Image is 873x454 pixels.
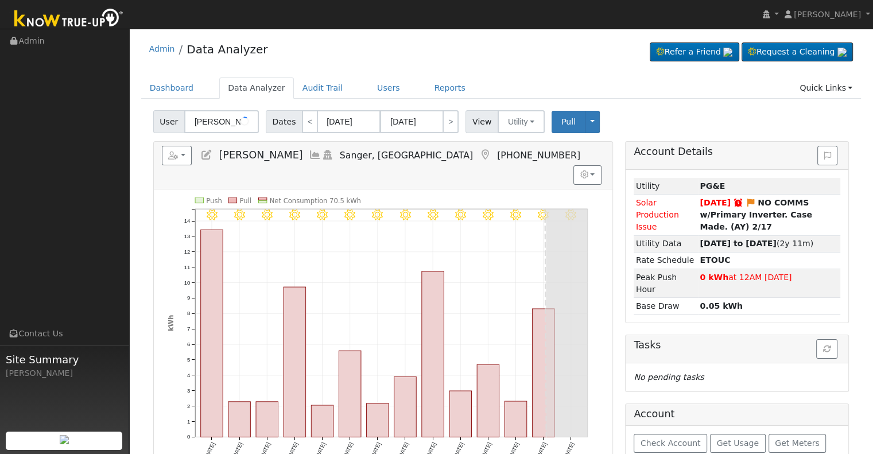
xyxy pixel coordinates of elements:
span: (2y 11m) [700,239,813,248]
td: Rate Schedule [634,252,698,269]
button: Utility [498,110,545,133]
span: Check Account [641,439,701,448]
span: Get Meters [775,439,820,448]
a: Reports [426,77,474,99]
a: Login As (last 08/01/2025 4:45:56 PM) [321,149,334,161]
strong: D [700,255,730,265]
button: Get Usage [710,434,766,453]
span: Pull [561,117,576,126]
a: Edit User (13452) [200,149,213,161]
span: Get Usage [717,439,759,448]
a: Admin [149,44,175,53]
h5: Tasks [634,339,840,351]
a: Data Analyzer [187,42,267,56]
span: [PERSON_NAME] [219,149,302,161]
a: < [302,110,318,133]
span: [DATE] [700,198,731,207]
strong: [DATE] to [DATE] [700,239,776,248]
a: > [443,110,459,133]
td: Base Draw [634,298,698,315]
span: Solar Production Issue [636,198,679,231]
td: Peak Push Hour [634,269,698,297]
a: Data Analyzer [219,77,294,99]
td: Utility [634,178,698,195]
button: Get Meters [769,434,827,453]
button: Check Account [634,434,707,453]
a: Map [479,149,491,161]
input: Select a User [184,110,259,133]
a: Users [368,77,409,99]
a: Refer a Friend [650,42,739,62]
td: Utility Data [634,235,698,252]
h5: Account [634,408,674,420]
span: Sanger, [GEOGRAPHIC_DATA] [340,150,474,161]
td: at 12AM [DATE] [698,269,840,297]
a: Multi-Series Graph [309,149,321,161]
button: Pull [552,111,585,133]
h5: Account Details [634,146,840,158]
span: [PHONE_NUMBER] [497,150,580,161]
button: Refresh [816,339,837,359]
strong: ID: 13185001, authorized: 10/20/23 [700,181,725,191]
a: Request a Cleaning [742,42,853,62]
img: Know True-Up [9,6,129,32]
span: View [465,110,498,133]
img: retrieve [837,48,847,57]
i: Edit Issue [746,199,756,207]
strong: NO COMMS w/Primary Inverter. Case Made. (AY) 2/17 [700,198,812,231]
a: Audit Trail [294,77,351,99]
img: retrieve [60,435,69,444]
span: User [153,110,185,133]
button: Issue History [817,146,837,165]
span: [PERSON_NAME] [794,10,861,19]
a: Quick Links [791,77,861,99]
span: Site Summary [6,352,123,367]
strong: 0.05 kWh [700,301,743,311]
a: Dashboard [141,77,203,99]
img: retrieve [723,48,732,57]
span: Dates [266,110,302,133]
i: No pending tasks [634,372,704,382]
div: [PERSON_NAME] [6,367,123,379]
strong: 0 kWh [700,273,728,282]
a: Snooze expired 02/24/2025 [733,198,743,207]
